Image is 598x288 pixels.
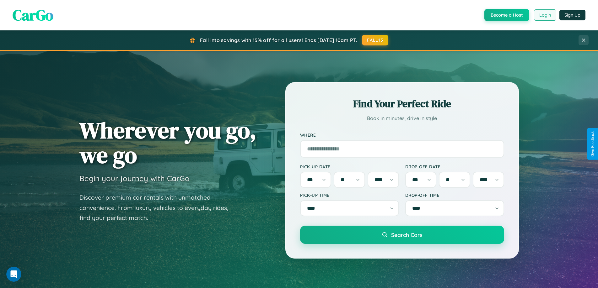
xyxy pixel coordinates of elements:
h2: Find Your Perfect Ride [300,97,504,111]
button: Sign Up [559,10,585,20]
div: Give Feedback [590,131,595,157]
span: Fall into savings with 15% off for all users! Ends [DATE] 10am PT. [200,37,357,43]
h3: Begin your journey with CarGo [79,174,190,183]
iframe: Intercom live chat [6,267,21,282]
button: Become a Host [484,9,529,21]
p: Book in minutes, drive in style [300,114,504,123]
label: Drop-off Date [405,164,504,169]
span: CarGo [13,5,53,25]
button: FALL15 [362,35,388,45]
button: Login [534,9,556,21]
label: Drop-off Time [405,192,504,198]
label: Pick-up Time [300,192,399,198]
label: Where [300,132,504,138]
label: Pick-up Date [300,164,399,169]
button: Search Cars [300,226,504,244]
p: Discover premium car rentals with unmatched convenience. From luxury vehicles to everyday rides, ... [79,192,236,223]
h1: Wherever you go, we go [79,118,256,167]
span: Search Cars [391,231,422,238]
